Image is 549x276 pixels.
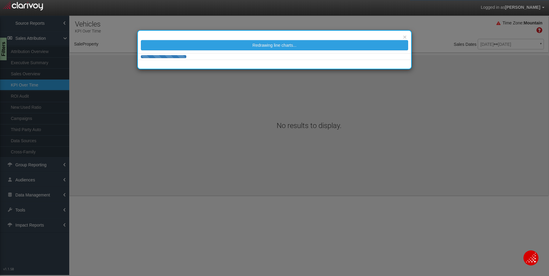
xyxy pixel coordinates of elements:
[476,0,549,15] a: Logged in as[PERSON_NAME]
[253,43,296,48] span: Redrawing line charts...
[505,5,540,10] span: [PERSON_NAME]
[403,34,407,40] button: ×
[481,5,505,10] span: Logged in as
[141,40,408,50] button: Redrawing line charts...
